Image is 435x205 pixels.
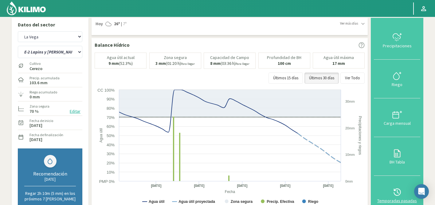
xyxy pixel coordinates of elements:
[24,191,76,202] p: Regar 2h 10m (5 mm) en los próximos 7 [PERSON_NAME]
[155,61,195,66] p: (01:20 h)
[308,199,318,204] text: Riego
[231,199,253,204] text: Zona segura
[164,55,187,60] p: Zona segura
[29,81,48,85] label: 103.6 mm
[237,183,248,188] text: [DATE]
[29,67,42,71] label: Cerezo
[107,143,115,147] text: 40%
[107,55,135,60] p: Agua útil actual
[97,88,115,93] text: CC 100%
[340,21,358,26] span: Ver más días
[24,177,76,182] div: [DATE]
[29,124,42,128] label: [DATE]
[376,44,418,48] div: Precipitaciones
[210,61,249,66] p: (03:36 h)
[376,82,418,87] div: Riego
[374,21,420,60] button: Precipitaciones
[29,132,63,138] label: Fecha de finalización
[121,21,122,27] span: |
[29,89,57,95] label: Riego acumulado
[99,179,115,184] text: PMP 0%
[29,109,39,113] label: 70 %
[108,61,133,66] p: (52.3%)
[107,97,115,101] text: 90%
[345,126,355,130] text: 20mm
[29,95,40,99] label: 0 mm
[374,98,420,137] button: Carga mensual
[107,133,115,138] text: 50%
[29,118,53,124] label: Fecha de inicio
[114,21,120,26] strong: 26º
[345,100,355,103] text: 30mm
[6,1,46,16] img: Kilimo
[358,116,362,155] text: Precipitaciones y riegos
[340,73,365,84] button: Ver Todo
[107,124,115,129] text: 60%
[181,62,195,66] small: Para llegar
[149,199,164,204] text: Agua útil
[107,152,115,156] text: 30%
[99,128,103,143] text: Agua útil
[24,171,76,177] div: Recomendación
[345,179,353,183] text: 0mm
[29,75,60,81] label: Precip. acumulada
[210,61,221,66] b: 8 mm
[29,104,49,109] label: Zona segura
[278,61,291,66] b: 100 cm
[18,21,82,28] p: Datos del sector
[155,61,166,66] b: 3 mm
[151,183,162,188] text: [DATE]
[108,61,119,66] b: 9 mm
[267,199,294,204] text: Precip. Efectiva
[280,183,291,188] text: [DATE]
[29,61,42,66] label: Cultivo
[210,55,249,60] p: Capacidad de Campo
[95,21,103,27] span: Hoy
[107,170,115,175] text: 10%
[178,199,215,204] text: Agua útil proyectada
[194,183,205,188] text: [DATE]
[122,21,127,27] span: 7º
[376,199,418,203] div: Temporadas pasadas
[68,108,82,115] button: Editar
[374,137,420,176] button: BH Tabla
[29,138,42,142] label: [DATE]
[268,73,303,84] button: Últimos 15 días
[332,61,345,66] b: 17 mm
[345,153,355,156] text: 10mm
[323,55,354,60] p: Agua útil máxima
[107,106,115,111] text: 80%
[107,161,115,165] text: 20%
[414,184,429,199] div: Open Intercom Messenger
[225,190,235,194] text: Fecha
[323,183,334,188] text: [DATE]
[107,115,115,120] text: 70%
[236,62,249,66] small: Para llegar
[267,55,301,60] p: Profundidad de BH
[376,121,418,125] div: Carga mensual
[304,73,339,84] button: Últimos 30 días
[374,60,420,98] button: Riego
[376,160,418,164] div: BH Tabla
[95,41,130,49] p: Balance Hídrico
